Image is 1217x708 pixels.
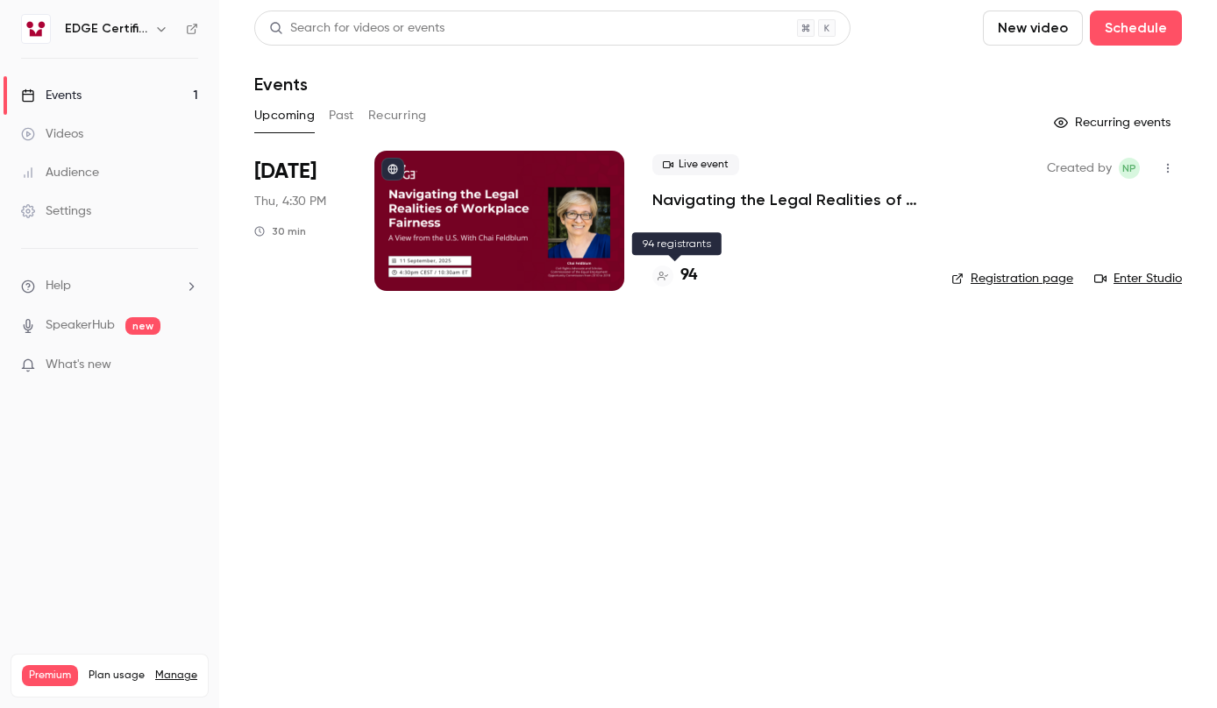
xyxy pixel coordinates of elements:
[652,189,923,210] a: Navigating the Legal Realities of Workplace Fairness, a View from the U.S. With [PERSON_NAME]
[1090,11,1182,46] button: Schedule
[28,46,42,60] img: website_grey.svg
[46,356,111,374] span: What's new
[1046,109,1182,137] button: Recurring events
[125,317,160,335] span: new
[28,28,42,42] img: logo_orange.svg
[155,669,197,683] a: Manage
[254,193,326,210] span: Thu, 4:30 PM
[67,103,157,115] div: Domain Overview
[194,103,295,115] div: Keywords by Traffic
[254,74,308,95] h1: Events
[254,151,346,291] div: Sep 11 Thu, 4:30 PM (Europe/Zurich)
[1047,158,1112,179] span: Created by
[21,202,91,220] div: Settings
[652,154,739,175] span: Live event
[368,102,427,130] button: Recurring
[652,264,697,287] a: 94
[254,102,315,130] button: Upcoming
[680,264,697,287] h4: 94
[21,277,198,295] li: help-dropdown-opener
[21,125,83,143] div: Videos
[22,15,50,43] img: EDGE Certification
[254,158,317,186] span: [DATE]
[1119,158,1140,179] span: Nina Pearson
[983,11,1083,46] button: New video
[89,669,145,683] span: Plan usage
[951,270,1073,287] a: Registration page
[254,224,306,238] div: 30 min
[47,102,61,116] img: tab_domain_overview_orange.svg
[21,87,82,104] div: Events
[46,46,193,60] div: Domain: [DOMAIN_NAME]
[22,665,78,686] span: Premium
[1122,158,1136,179] span: NP
[21,164,99,181] div: Audience
[46,316,115,335] a: SpeakerHub
[46,277,71,295] span: Help
[329,102,354,130] button: Past
[174,102,189,116] img: tab_keywords_by_traffic_grey.svg
[65,20,147,38] h6: EDGE Certification
[1094,270,1182,287] a: Enter Studio
[269,19,445,38] div: Search for videos or events
[49,28,86,42] div: v 4.0.25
